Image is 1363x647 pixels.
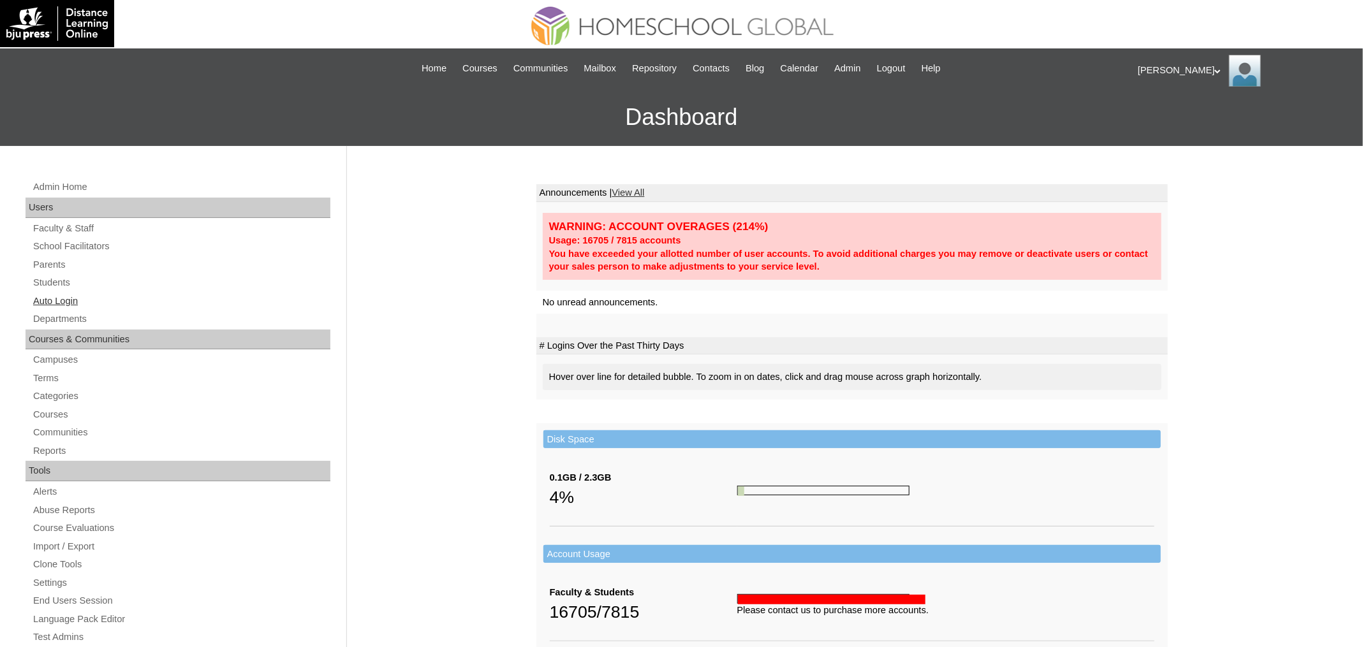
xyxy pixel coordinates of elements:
[550,586,737,599] div: Faculty & Students
[877,61,906,76] span: Logout
[32,352,330,368] a: Campuses
[584,61,617,76] span: Mailbox
[32,407,330,423] a: Courses
[626,61,683,76] a: Repository
[686,61,736,76] a: Contacts
[32,311,330,327] a: Departments
[549,247,1155,273] div: You have exceeded your allotted number of user accounts. To avoid additional charges you may remo...
[32,221,330,236] a: Faculty & Staff
[32,388,330,404] a: Categories
[550,484,737,510] div: 4%
[632,61,677,76] span: Repository
[32,520,330,536] a: Course Evaluations
[6,6,108,41] img: logo-white.png
[32,443,330,459] a: Reports
[456,61,504,76] a: Courses
[915,61,947,76] a: Help
[32,370,330,386] a: Terms
[32,238,330,254] a: School Facilitators
[737,604,1154,617] div: Please contact us to purchase more accounts.
[536,184,1168,202] td: Announcements |
[32,593,330,609] a: End Users Session
[746,61,764,76] span: Blog
[550,471,737,484] div: 0.1GB / 2.3GB
[32,275,330,291] a: Students
[32,629,330,645] a: Test Admins
[32,425,330,440] a: Communities
[415,61,453,76] a: Home
[1229,55,1261,87] img: Ariane Ebuen
[543,364,1161,390] div: Hover over line for detailed bubble. To zoom in on dates, click and drag mouse across graph horiz...
[32,179,330,195] a: Admin Home
[774,61,825,76] a: Calendar
[549,235,681,245] strong: Usage: 16705 / 7815 accounts
[781,61,818,76] span: Calendar
[32,293,330,309] a: Auto Login
[693,61,730,76] span: Contacts
[543,545,1161,563] td: Account Usage
[549,219,1155,234] div: WARNING: ACCOUNT OVERAGES (214%)
[578,61,623,76] a: Mailbox
[543,430,1161,449] td: Disk Space
[612,187,644,198] a: View All
[32,575,330,591] a: Settings
[871,61,912,76] a: Logout
[507,61,575,76] a: Communities
[32,484,330,500] a: Alerts
[828,61,867,76] a: Admin
[26,330,330,350] div: Courses & Communities
[26,198,330,218] div: Users
[550,599,737,625] div: 16705/7815
[6,89,1357,146] h3: Dashboard
[513,61,568,76] span: Communities
[26,461,330,481] div: Tools
[536,337,1168,355] td: # Logins Over the Past Thirty Days
[834,61,861,76] span: Admin
[32,611,330,627] a: Language Pack Editor
[32,502,330,518] a: Abuse Reports
[32,257,330,273] a: Parents
[32,539,330,555] a: Import / Export
[422,61,446,76] span: Home
[462,61,497,76] span: Courses
[739,61,770,76] a: Blog
[32,556,330,572] a: Clone Tools
[1138,55,1350,87] div: [PERSON_NAME]
[536,291,1168,314] td: No unread announcements.
[922,61,941,76] span: Help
